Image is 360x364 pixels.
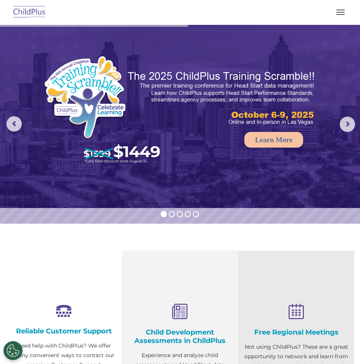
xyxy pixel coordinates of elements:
[3,341,23,360] button: Cookies Settings
[11,3,47,21] img: ChildPlus by Procare Solutions
[244,132,303,148] a: Learn More
[128,328,232,345] h4: Child Development Assessments in ChildPlus
[11,327,116,335] h4: Reliable Customer Support
[244,328,349,336] h4: Free Regional Meetings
